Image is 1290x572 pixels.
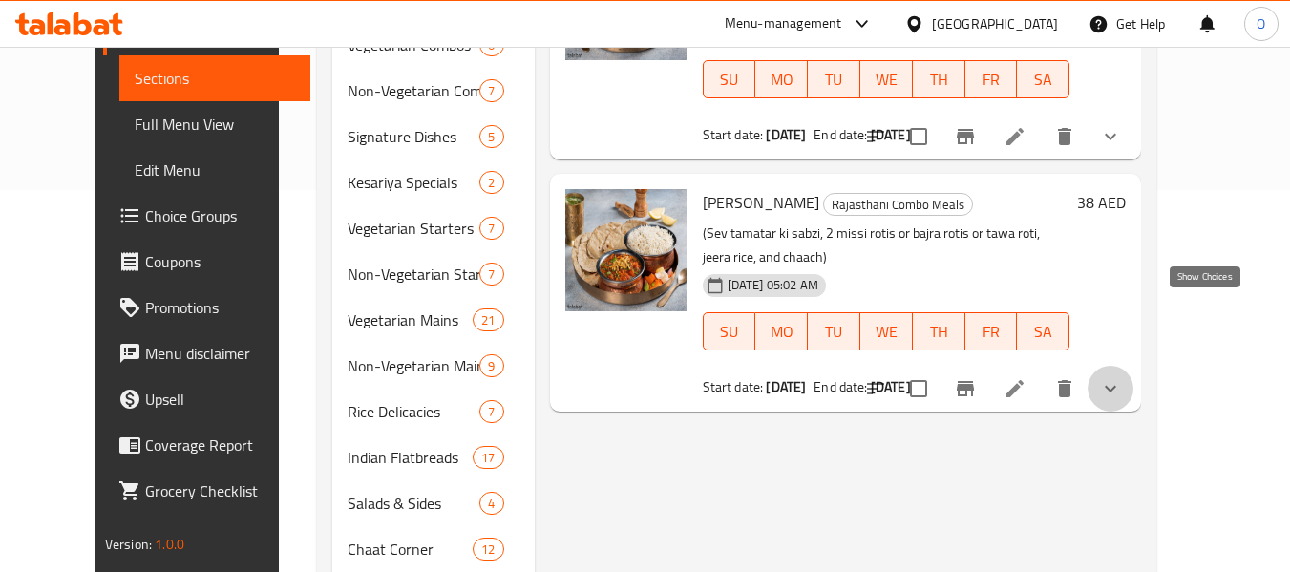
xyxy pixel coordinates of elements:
span: Menu disclaimer [145,342,296,365]
div: Non-Vegetarian Starters7 [332,251,535,297]
span: TH [920,318,958,346]
button: show more [1088,114,1133,159]
a: Sections [119,55,311,101]
button: sort-choices [853,114,899,159]
span: Kesariya Specials [348,171,480,194]
a: Menu disclaimer [103,330,311,376]
span: [PERSON_NAME] [703,188,819,217]
button: delete [1042,114,1088,159]
span: FR [973,318,1010,346]
span: Chaat Corner [348,538,474,561]
button: FR [965,60,1018,98]
span: Vegetarian Starters [348,217,480,240]
p: (Sev tamatar ki sabzi, 2 missi rotis or bajra rotis or tawa roti, jeera rice, and chaach) [703,222,1070,269]
div: items [479,354,503,377]
div: items [479,217,503,240]
a: Full Menu View [119,101,311,147]
h6: 38 AED [1077,189,1126,216]
span: SU [711,66,749,94]
div: Chaat Corner12 [332,526,535,572]
span: 2 [480,174,502,192]
span: Promotions [145,296,296,319]
span: MO [763,318,800,346]
span: Select to update [899,117,939,157]
span: Non-Vegetarian Starters [348,263,480,286]
button: SA [1017,60,1069,98]
span: Salads & Sides [348,492,480,515]
span: Version: [105,532,152,557]
div: items [479,125,503,148]
button: TH [913,60,965,98]
button: Branch-specific-item [942,114,988,159]
div: [GEOGRAPHIC_DATA] [932,13,1058,34]
div: Vegetarian Mains21 [332,297,535,343]
span: Non-Vegetarian Mains [348,354,480,377]
span: 5 [480,128,502,146]
span: FR [973,66,1010,94]
a: Grocery Checklist [103,468,311,514]
span: Grocery Checklist [145,479,296,502]
div: items [479,171,503,194]
a: Coverage Report [103,422,311,468]
span: Vegetarian Mains [348,308,474,331]
button: TU [808,312,860,350]
span: [DATE] 05:02 AM [720,276,826,294]
span: 12 [474,540,502,559]
button: delete [1042,366,1088,412]
span: Choice Groups [145,204,296,227]
a: Choice Groups [103,193,311,239]
button: FR [965,312,1018,350]
button: MO [755,312,808,350]
div: Rice Delicacies7 [332,389,535,434]
span: Coverage Report [145,434,296,456]
span: End date: [814,122,867,147]
span: Start date: [703,122,764,147]
div: items [479,492,503,515]
span: Signature Dishes [348,125,480,148]
button: sort-choices [853,366,899,412]
span: Sections [135,67,296,90]
span: O [1257,13,1265,34]
span: 7 [480,82,502,100]
div: items [473,446,503,469]
span: WE [868,318,905,346]
div: items [473,538,503,561]
button: WE [860,60,913,98]
button: show more [1088,366,1133,412]
button: SA [1017,312,1069,350]
div: items [479,400,503,423]
a: Edit Menu [119,147,311,193]
span: SU [711,318,749,346]
span: Rice Delicacies [348,400,480,423]
span: Start date: [703,374,764,399]
b: [DATE] [766,122,806,147]
span: SA [1025,318,1062,346]
span: MO [763,66,800,94]
b: [DATE] [766,374,806,399]
span: Upsell [145,388,296,411]
span: 21 [474,311,502,329]
span: 4 [480,495,502,513]
span: SA [1025,66,1062,94]
button: MO [755,60,808,98]
div: Non-Vegetarian Combos7 [332,68,535,114]
button: TU [808,60,860,98]
div: Indian Flatbreads [348,446,474,469]
div: Kesariya Specials2 [332,159,535,205]
span: Rajasthani Combo Meals [824,194,972,216]
a: Coupons [103,239,311,285]
span: Edit Menu [135,159,296,181]
span: 7 [480,265,502,284]
div: Indian Flatbreads17 [332,434,535,480]
span: WE [868,66,905,94]
span: 7 [480,220,502,238]
div: items [479,263,503,286]
span: Non-Vegetarian Combos [348,79,480,102]
span: Full Menu View [135,113,296,136]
